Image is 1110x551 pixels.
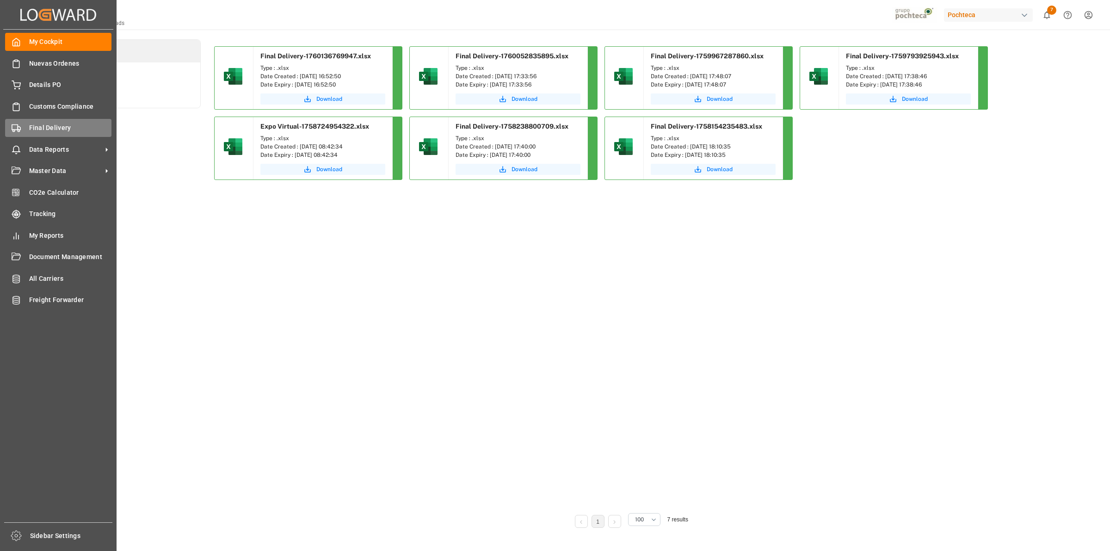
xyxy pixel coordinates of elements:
img: microsoft-excel-2019--v1.png [222,65,244,87]
div: Date Created : [DATE] 16:52:50 [260,72,385,80]
img: microsoft-excel-2019--v1.png [612,65,635,87]
div: Date Expiry : [DATE] 17:48:07 [651,80,776,89]
img: microsoft-excel-2019--v1.png [808,65,830,87]
div: Date Created : [DATE] 08:42:34 [260,142,385,151]
span: CO2e Calculator [29,188,112,198]
span: 7 [1047,6,1056,15]
li: 1 [592,515,604,528]
span: Final Delivery-1758154235483.xlsx [651,123,762,130]
a: CO2e Calculator [5,183,111,201]
span: Download [707,165,733,173]
span: Freight Forwarder [29,295,112,305]
span: Tracking [29,209,112,219]
span: Document Management [29,252,112,262]
div: Date Created : [DATE] 17:33:56 [456,72,580,80]
div: Date Created : [DATE] 17:48:07 [651,72,776,80]
div: Type : .xlsx [260,134,385,142]
span: Expo Virtual-1758724954322.xlsx [260,123,369,130]
span: Sidebar Settings [30,531,113,541]
span: Download [902,95,928,103]
span: My Reports [29,231,112,241]
div: Date Expiry : [DATE] 16:52:50 [260,80,385,89]
a: Final Delivery [5,119,111,137]
img: microsoft-excel-2019--v1.png [222,136,244,158]
a: Downloads [43,40,200,62]
div: Date Expiry : [DATE] 17:33:56 [456,80,580,89]
a: Document Management [5,248,111,266]
a: My Reports [5,226,111,244]
a: Freight Forwarder [5,291,111,309]
div: Date Created : [DATE] 18:10:35 [651,142,776,151]
img: microsoft-excel-2019--v1.png [417,136,439,158]
div: Type : .xlsx [651,134,776,142]
div: Type : .xlsx [846,64,971,72]
button: Download [260,93,385,105]
span: My Cockpit [29,37,112,47]
a: My Cockpit [5,33,111,51]
span: Download [316,165,342,173]
img: microsoft-excel-2019--v1.png [612,136,635,158]
span: 100 [635,515,644,524]
span: Master Data [29,166,102,176]
div: Date Expiry : [DATE] 17:40:00 [456,151,580,159]
div: Type : .xlsx [456,64,580,72]
button: Download [456,93,580,105]
div: Type : .xlsx [456,134,580,142]
div: Type : .xlsx [651,64,776,72]
span: Final Delivery-1760136769947.xlsx [260,52,371,60]
div: Date Expiry : [DATE] 08:42:34 [260,151,385,159]
button: Download [651,164,776,175]
a: Customs Compliance [5,97,111,115]
span: All Carriers [29,274,112,284]
span: 7 results [667,516,688,523]
a: Tasks [43,62,200,85]
button: Download [456,164,580,175]
a: Details PO [5,76,111,94]
img: microsoft-excel-2019--v1.png [417,65,439,87]
span: Details PO [29,80,112,90]
div: Pochteca [944,8,1033,22]
a: Nuevas Ordenes [5,54,111,72]
span: Customs Compliance [29,102,112,111]
button: Download [651,93,776,105]
span: Download [512,165,537,173]
span: Data Reports [29,145,102,155]
span: Download [512,95,537,103]
button: Download [260,164,385,175]
button: open menu [628,513,660,526]
span: Final Delivery-1760052835895.xlsx [456,52,568,60]
div: Date Created : [DATE] 17:40:00 [456,142,580,151]
span: Final Delivery-1758238800709.xlsx [456,123,568,130]
span: Download [316,95,342,103]
div: Date Created : [DATE] 17:38:46 [846,72,971,80]
span: Final Delivery-1759967287860.xlsx [651,52,764,60]
a: 1 [596,519,599,525]
span: Final Delivery-1759793925943.xlsx [846,52,959,60]
div: Type : .xlsx [260,64,385,72]
li: Next Page [608,515,621,528]
div: Date Expiry : [DATE] 18:10:35 [651,151,776,159]
button: Pochteca [944,6,1036,24]
span: Download [707,95,733,103]
button: Help Center [1057,5,1078,25]
button: show 7 new notifications [1036,5,1057,25]
a: All Carriers [5,269,111,287]
a: Activity [43,85,200,108]
a: Tracking [5,205,111,223]
li: Previous Page [575,515,588,528]
div: Date Expiry : [DATE] 17:38:46 [846,80,971,89]
span: Final Delivery [29,123,112,133]
button: Download [846,93,971,105]
span: Nuevas Ordenes [29,59,112,68]
img: pochtecaImg.jpg_1689854062.jpg [892,7,938,23]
